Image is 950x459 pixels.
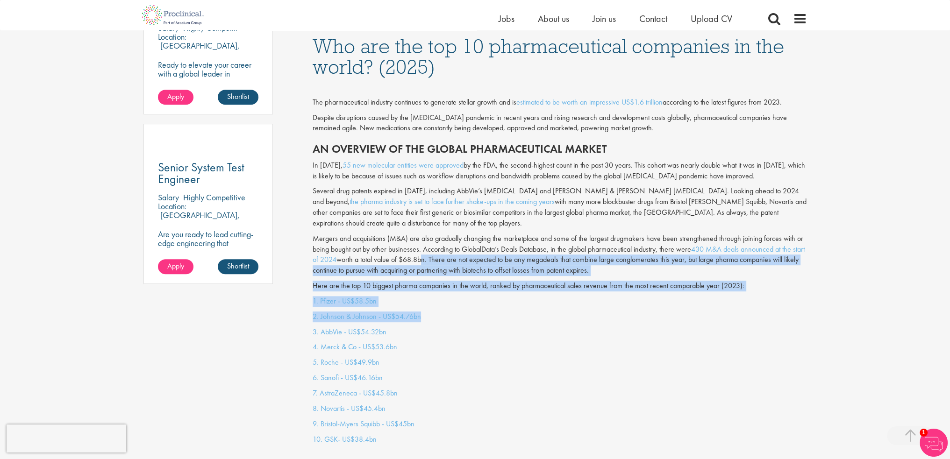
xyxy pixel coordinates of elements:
a: Apply [158,259,193,274]
span: Apply [167,92,184,101]
img: Chatbot [920,429,948,457]
a: 6. Sanofi - US$46.16bn [313,373,383,382]
a: 4. Merck & Co - US$53.6bn [313,342,397,352]
a: 10. GSK- US$38.4bn [313,434,377,444]
span: Location: [158,31,186,42]
a: 5. Roche - US$49.9bn [313,357,379,367]
span: 1 [920,429,928,437]
p: Several drug patents expired in [DATE], including AbbVie’s [MEDICAL_DATA] and [PERSON_NAME] & [PE... [313,186,807,228]
a: 8. Novartis - US$45.4bn [313,403,386,413]
h1: Who are the top 10 pharmaceutical companies in the world? (2025) [313,36,807,77]
p: Despite disruptions caused by the [MEDICAL_DATA] pandemic in recent years and rising research and... [313,113,807,134]
p: Mergers and acquisitions (M&A) are also gradually changing the marketplace and some of the larges... [313,233,807,276]
p: Highly Competitive [183,192,245,203]
a: Shortlist [218,259,258,274]
a: the pharma industry is set to face further shake-ups in the coming years [350,197,555,206]
a: 430 M&A deals announced at the start of 2024 [313,244,805,265]
div: The pharmaceutical industry continues to generate stellar growth and is according to the latest f... [313,97,807,108]
iframe: reCAPTCHA [7,424,126,452]
a: Upload CV [691,13,732,25]
a: 55 new molecular entities were approved [343,160,464,170]
a: Apply [158,90,193,105]
p: [GEOGRAPHIC_DATA], [GEOGRAPHIC_DATA] [158,40,240,60]
span: Location: [158,201,186,212]
p: In [DATE], by the FDA, the second-highest count in the past 30 years. This cohort was nearly doub... [313,160,807,182]
p: Are you ready to lead cutting-edge engineering that accelerate clinical breakthroughs in biotech? [158,230,259,265]
a: About us [538,13,569,25]
span: Apply [167,261,184,271]
h2: An overview of the global pharmaceutical market [313,143,807,155]
a: 3. AbbVie - US$54.32bn [313,327,386,337]
a: 1. Pfizer - US$58.5bn [313,296,377,306]
span: Salary [158,192,179,203]
a: Senior System Test Engineer [158,162,259,185]
a: Contact [639,13,667,25]
a: 7. AstraZeneca - US$45.8bn [313,388,398,398]
a: Join us [593,13,616,25]
a: 9. Bristol-Myers Squibb - US$45bn [313,419,414,429]
p: Ready to elevate your career with a global leader in [MEDICAL_DATA] care? Join us as a Senior Fie... [158,60,259,122]
a: 2. Johnson & Johnson - US$54.76bn [313,311,421,321]
p: Here are the top 10 biggest pharma companies in the world, ranked by pharmaceutical sales revenue... [313,281,807,291]
a: Shortlist [218,90,258,105]
span: Senior System Test Engineer [158,159,244,187]
a: Jobs [499,13,514,25]
p: [GEOGRAPHIC_DATA], [GEOGRAPHIC_DATA] [158,210,240,229]
a: estimated to be worth an impressive US$1.6 trillion [516,97,663,107]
